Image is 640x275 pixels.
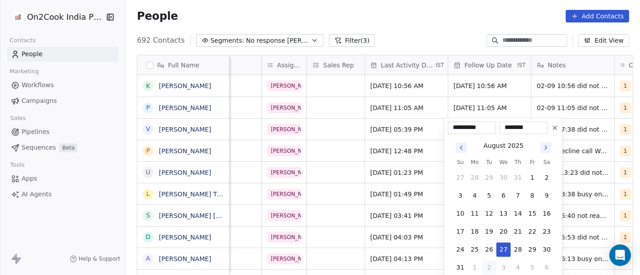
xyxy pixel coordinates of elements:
button: 4 [468,188,482,203]
button: 20 [496,224,511,239]
button: 27 [496,242,511,257]
button: 4 [511,260,525,275]
button: 8 [525,188,540,203]
button: 24 [453,242,468,257]
button: 5 [482,188,496,203]
th: Friday [525,158,540,167]
button: 26 [482,242,496,257]
button: 21 [511,224,525,239]
button: 3 [496,260,511,275]
button: 12 [482,206,496,221]
button: 27 [453,170,468,185]
th: Sunday [453,158,468,167]
button: 3 [453,188,468,203]
button: 1 [525,170,540,185]
button: 6 [540,260,554,275]
button: 11 [468,206,482,221]
button: 2 [482,260,496,275]
button: 2 [540,170,554,185]
button: 25 [468,242,482,257]
button: 30 [540,242,554,257]
button: 31 [453,260,468,275]
button: 30 [496,170,511,185]
th: Monday [468,158,482,167]
button: 28 [468,170,482,185]
button: 5 [525,260,540,275]
button: Go to next month [540,141,552,154]
button: 1 [468,260,482,275]
button: 22 [525,224,540,239]
button: 10 [453,206,468,221]
button: 23 [540,224,554,239]
th: Wednesday [496,158,511,167]
th: Saturday [540,158,554,167]
button: 14 [511,206,525,221]
button: 28 [511,242,525,257]
button: 29 [525,242,540,257]
button: 13 [496,206,511,221]
button: 15 [525,206,540,221]
button: 9 [540,188,554,203]
button: 19 [482,224,496,239]
button: 29 [482,170,496,185]
th: Tuesday [482,158,496,167]
button: 6 [496,188,511,203]
button: 18 [468,224,482,239]
th: Thursday [511,158,525,167]
button: 17 [453,224,468,239]
button: Go to previous month [455,141,468,154]
button: 16 [540,206,554,221]
button: 7 [511,188,525,203]
div: August 2025 [483,141,523,151]
button: 31 [511,170,525,185]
